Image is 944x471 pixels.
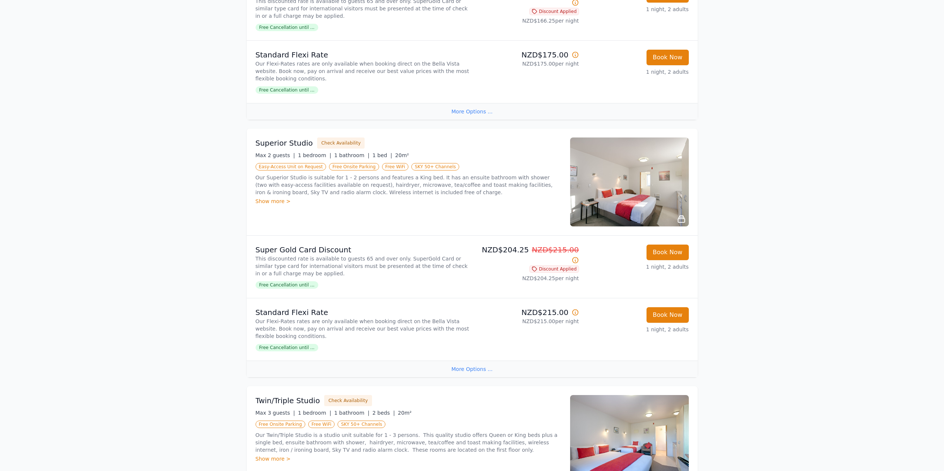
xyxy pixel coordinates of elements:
[475,17,579,24] p: NZD$166.25 per night
[532,245,579,254] span: NZD$215.00
[317,137,365,149] button: Check Availability
[411,163,459,170] span: SKY 50+ Channels
[647,307,689,323] button: Book Now
[256,24,318,31] span: Free Cancellation until ...
[329,163,379,170] span: Free Onsite Parking
[256,307,469,318] p: Standard Flexi Rate
[585,326,689,333] p: 1 night, 2 adults
[256,245,469,255] p: Super Gold Card Discount
[475,318,579,325] p: NZD$215.00 per night
[475,50,579,60] p: NZD$175.00
[256,163,326,170] span: Easy-Access Unit on Request
[338,421,385,428] span: SKY 50+ Channels
[256,174,561,196] p: Our Superior Studio is suitable for 1 - 2 persons and features a King bed. It has an ensuite bath...
[585,6,689,13] p: 1 night, 2 adults
[256,455,561,462] div: Show more >
[256,421,305,428] span: Free Onsite Parking
[256,86,318,94] span: Free Cancellation until ...
[585,263,689,271] p: 1 night, 2 adults
[256,50,469,60] p: Standard Flexi Rate
[334,152,369,158] span: 1 bathroom |
[372,152,392,158] span: 1 bed |
[256,395,320,406] h3: Twin/Triple Studio
[256,152,295,158] span: Max 2 guests |
[298,410,331,416] span: 1 bedroom |
[585,68,689,76] p: 1 night, 2 adults
[475,245,579,265] p: NZD$204.25
[256,138,313,148] h3: Superior Studio
[256,318,469,340] p: Our Flexi-Rates rates are only available when booking direct on the Bella Vista website. Book now...
[256,255,469,277] p: This discounted rate is available to guests 65 and over only. SuperGold Card or similar type card...
[256,344,318,351] span: Free Cancellation until ...
[529,265,579,273] span: Discount Applied
[395,152,409,158] span: 20m²
[334,410,369,416] span: 1 bathroom |
[308,421,335,428] span: Free WiFi
[382,163,409,170] span: Free WiFi
[647,50,689,65] button: Book Now
[398,410,412,416] span: 20m²
[647,245,689,260] button: Book Now
[529,8,579,15] span: Discount Applied
[256,198,561,205] div: Show more >
[475,60,579,67] p: NZD$175.00 per night
[256,431,561,454] p: Our Twin/Triple Studio is a studio unit suitable for 1 - 3 persons. This quality studio offers Qu...
[475,275,579,282] p: NZD$204.25 per night
[324,395,372,406] button: Check Availability
[475,307,579,318] p: NZD$215.00
[256,410,295,416] span: Max 3 guests |
[298,152,331,158] span: 1 bedroom |
[247,361,698,377] div: More Options ...
[372,410,395,416] span: 2 beds |
[256,281,318,289] span: Free Cancellation until ...
[247,103,698,120] div: More Options ...
[256,60,469,82] p: Our Flexi-Rates rates are only available when booking direct on the Bella Vista website. Book now...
